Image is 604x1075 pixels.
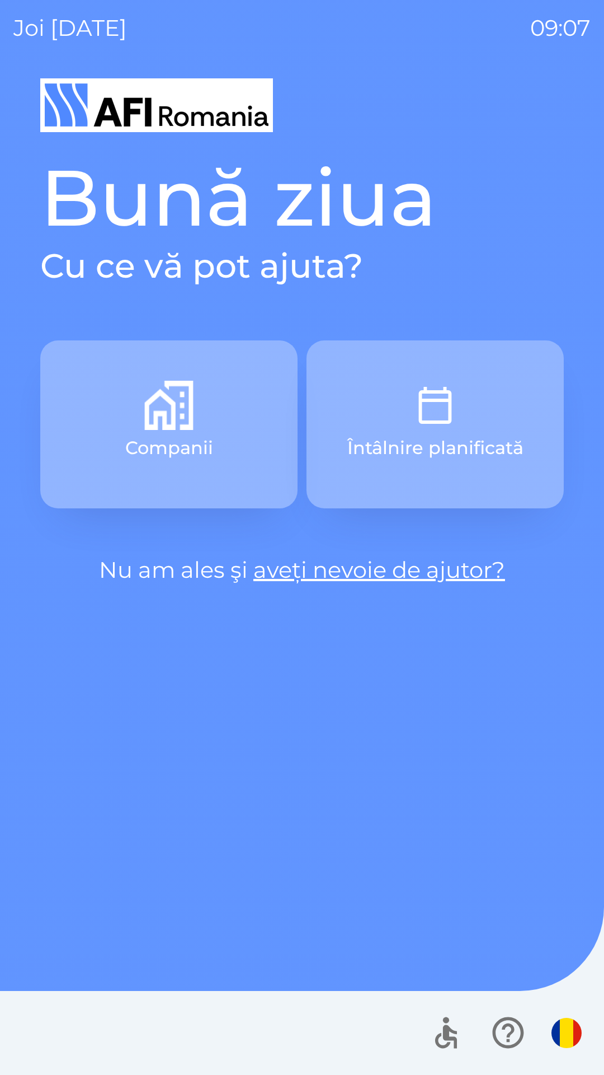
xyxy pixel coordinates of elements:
[13,11,127,45] p: joi [DATE]
[530,11,591,45] p: 09:07
[410,381,460,430] img: 8d7ece35-bdbc-4bf8-82f1-eadb5a162c66.png
[40,340,298,508] button: Companii
[253,556,505,583] a: aveți nevoie de ajutor?
[144,381,194,430] img: b9f982fa-e31d-4f99-8b4a-6499fa97f7a5.png
[40,150,564,245] h1: Bună ziua
[40,78,564,132] img: Logo
[551,1018,582,1048] img: ro flag
[347,434,523,461] p: Întâlnire planificată
[125,434,213,461] p: Companii
[40,245,564,287] h2: Cu ce vă pot ajuta?
[40,553,564,587] p: Nu am ales şi
[306,340,564,508] button: Întâlnire planificată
